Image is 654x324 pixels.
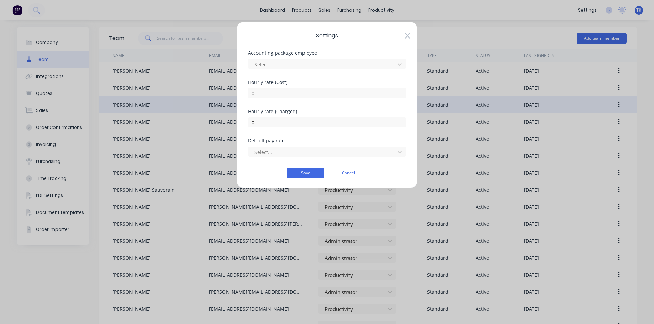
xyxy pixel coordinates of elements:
[287,168,324,178] button: Save
[248,138,406,143] div: Default pay rate
[248,117,406,127] input: $0
[248,88,406,98] input: $0
[248,51,406,55] div: Accounting package employee
[330,168,367,178] button: Cancel
[248,109,406,114] div: Hourly rate (Charged)
[248,32,406,40] span: Settings
[248,80,406,85] div: Hourly rate (Cost)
